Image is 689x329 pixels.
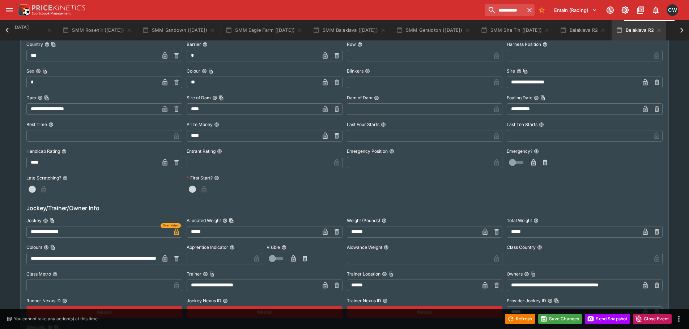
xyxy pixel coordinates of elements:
[585,314,630,324] button: Send Snapshot
[163,223,179,228] span: Overridden
[187,298,221,304] p: Jockey Nexus ID
[26,204,663,212] h6: Jockey/Trainer/Owner Info
[208,69,213,74] button: Copy To Clipboard
[612,20,666,40] button: Balaklava R2
[347,148,388,154] p: Emergency Position
[44,245,49,250] button: ColoursCopy To Clipboard
[539,122,544,127] button: Last Ten Starts
[507,41,541,47] p: Harness Position
[383,298,388,303] button: Trainer Nexus ID
[26,121,47,127] p: Best Time
[664,2,680,18] button: Clint Wallis
[26,306,182,318] button: Nexus
[50,218,55,223] button: Copy To Clipboard
[214,176,219,181] button: First Start?
[48,122,54,127] button: Best Time
[26,244,42,250] p: Colours
[392,20,475,40] button: SMM Geraldton ([DATE])
[381,122,386,127] button: Last Four Starts
[281,245,286,250] button: Visible
[347,95,373,101] p: Dam of Dam
[51,42,56,47] button: Copy To Clipboard
[63,176,68,181] button: Late Scratching?
[537,245,542,250] button: Class Country
[26,175,61,181] p: Late Scratching?
[26,271,51,277] p: Class Metro
[223,298,228,303] button: Jockey Nexus ID
[634,4,647,17] button: Documentation
[347,298,381,304] p: Trainer Nexus ID
[212,95,217,100] button: Sire of DamCopy To Clipboard
[43,218,48,223] button: JockeyCopy To Clipboard
[214,122,219,127] button: Prize Money
[309,20,390,40] button: SMM Balaklava ([DATE])
[347,68,363,74] p: Blinkers
[50,245,55,250] button: Copy To Clipboard
[534,149,539,154] button: Emergency?
[507,121,537,127] p: Last Ten Starts
[52,272,58,277] button: Class Metro
[550,4,601,16] button: Select Tenant
[534,95,539,100] button: Foaling DateCopy To Clipboard
[365,69,370,74] button: Blinkers
[604,4,617,17] button: Connected to PK
[533,218,539,223] button: Total Weight
[187,148,216,154] p: Entrant Rating
[389,149,394,154] button: Emergency Position
[485,4,524,16] input: search
[138,20,220,40] button: SMM Sandown ([DATE])
[26,148,60,154] p: Handicap Rating
[26,298,61,304] p: Runner Nexus ID
[217,149,222,154] button: Entrant Rating
[507,298,546,304] p: Provider Jockey ID
[540,95,545,100] button: Copy To Clipboard
[58,20,136,40] button: SMM Rosehill ([DATE])
[203,272,208,277] button: TrainerCopy To Clipboard
[507,271,523,277] p: Owners
[524,272,529,277] button: OwnersCopy To Clipboard
[26,68,34,74] p: Sex
[531,272,536,277] button: Copy To Clipboard
[187,95,211,101] p: Sire of Dam
[209,272,214,277] button: Copy To Clipboard
[667,4,678,16] div: Clint Wallis
[221,20,307,40] button: SMM Eagle Farm ([DATE])
[507,244,536,250] p: Class Country
[633,314,672,324] button: Close Event
[382,272,387,277] button: Trainer LocationCopy To Clipboard
[187,68,200,74] p: Colour
[3,4,16,17] button: open drawer
[347,41,356,47] p: Row
[187,244,228,250] p: Apprentice Indicator
[548,298,553,303] button: Provider Jockey IDCopy To Clipboard
[388,272,394,277] button: Copy To Clipboard
[675,315,683,323] button: more
[187,217,221,224] p: Allocated Weight
[203,42,208,47] button: Barrier
[536,4,548,16] button: No Bookmarks
[61,149,67,154] button: Handicap Rating
[357,42,362,47] button: Row
[374,95,379,100] button: Dam of Dam
[382,218,387,223] button: Weight (Pounds)
[507,148,532,154] p: Emergency?
[649,4,662,17] button: Notifications
[42,69,47,74] button: Copy To Clipboard
[507,68,515,74] p: Sire
[347,306,503,318] button: Nexus
[187,175,213,181] p: First Start?
[38,95,43,100] button: DamCopy To Clipboard
[229,218,234,223] button: Copy To Clipboard
[476,20,554,40] button: SMM Sha Tin ([DATE])
[505,314,535,324] button: Refresh
[538,314,582,324] button: Save Changes
[347,271,380,277] p: Trainer Location
[26,217,42,224] p: Jockey
[202,69,207,74] button: ColourCopy To Clipboard
[36,69,41,74] button: SexCopy To Clipboard
[187,306,343,318] button: Nexus
[222,218,227,223] button: Allocated WeightCopy To Clipboard
[347,217,380,224] p: Weight (Pounds)
[187,271,201,277] p: Trainer
[219,95,224,100] button: Copy To Clipboard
